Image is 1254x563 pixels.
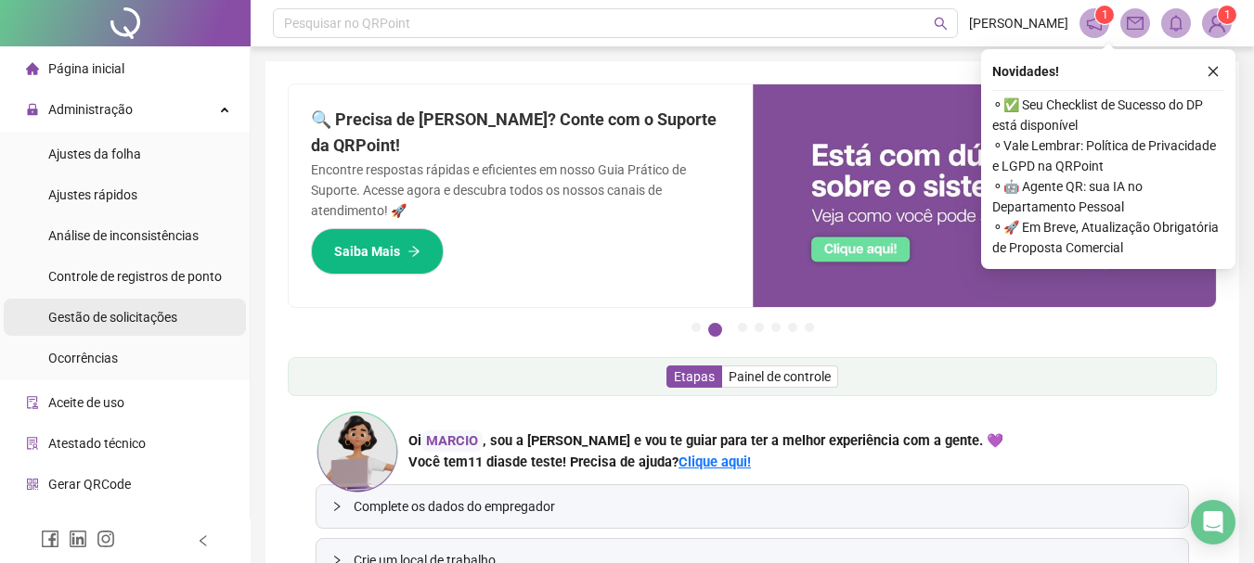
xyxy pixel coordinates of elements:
[1224,8,1231,21] span: 1
[1203,9,1231,37] img: 94727
[679,454,751,470] a: Clique aqui!
[992,135,1224,176] span: ⚬ Vale Lembrar: Política de Privacidade e LGPD na QRPoint
[334,241,400,262] span: Saiba Mais
[26,103,39,116] span: lock
[771,323,781,332] button: 5
[408,454,468,470] span: Você tem
[1218,6,1236,24] sup: Atualize o seu contato no menu Meus Dados
[48,518,142,532] span: Central de ajuda
[26,62,39,75] span: home
[1207,65,1220,78] span: close
[468,454,512,470] span: 11
[48,477,131,492] span: Gerar QRCode
[48,147,141,161] span: Ajustes da folha
[317,485,1188,528] div: Complete os dados do empregador
[48,187,137,202] span: Ajustes rápidos
[788,323,797,332] button: 6
[992,61,1059,82] span: Novidades !
[1191,500,1235,544] div: Open Intercom Messenger
[311,160,730,221] p: Encontre respostas rápidas e eficientes em nosso Guia Prático de Suporte. Acesse agora e descubra...
[354,496,1173,517] span: Complete os dados do empregador
[48,310,177,325] span: Gestão de solicitações
[486,454,512,470] span: dias
[311,228,444,275] button: Saiba Mais
[1095,6,1114,24] sup: 1
[512,454,679,470] span: de teste! Precisa de ajuda?
[331,501,343,512] span: collapsed
[969,13,1068,33] span: [PERSON_NAME]
[26,478,39,491] span: qrcode
[48,102,133,117] span: Administração
[738,323,747,332] button: 3
[1127,15,1144,32] span: mail
[708,323,722,337] button: 2
[1102,8,1108,21] span: 1
[48,228,199,243] span: Análise de inconsistências
[48,436,146,451] span: Atestado técnico
[753,84,1217,307] img: banner%2F0cf4e1f0-cb71-40ef-aa93-44bd3d4ee559.png
[729,369,831,384] span: Painel de controle
[69,530,87,548] span: linkedin
[407,245,420,258] span: arrow-right
[48,395,124,410] span: Aceite de uso
[26,437,39,450] span: solution
[48,61,124,76] span: Página inicial
[992,95,1224,135] span: ⚬ ✅ Seu Checklist de Sucesso do DP está disponível
[934,17,948,31] span: search
[408,430,1003,452] div: Oi , sou a [PERSON_NAME] e vou te guiar para ter a melhor experiência com a gente. 💜
[1168,15,1184,32] span: bell
[197,534,210,547] span: left
[1086,15,1103,32] span: notification
[48,351,118,365] span: Ocorrências
[26,396,39,409] span: audit
[421,430,483,452] div: MARCIO
[97,530,115,548] span: instagram
[674,369,715,384] span: Etapas
[316,410,399,493] img: ana-icon.cad42e3e8b8746aecfa2.png
[992,176,1224,217] span: ⚬ 🤖 Agente QR: sua IA no Departamento Pessoal
[41,530,59,548] span: facebook
[48,269,222,284] span: Controle de registros de ponto
[692,323,701,332] button: 1
[311,107,730,160] h2: 🔍 Precisa de [PERSON_NAME]? Conte com o Suporte da QRPoint!
[992,217,1224,258] span: ⚬ 🚀 Em Breve, Atualização Obrigatória de Proposta Comercial
[805,323,814,332] button: 7
[755,323,764,332] button: 4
